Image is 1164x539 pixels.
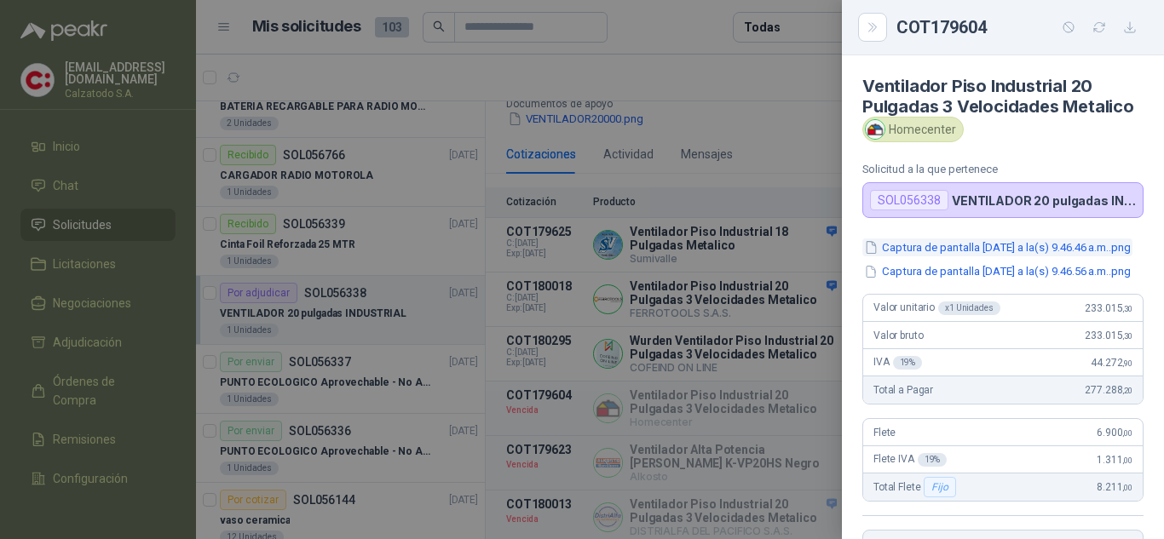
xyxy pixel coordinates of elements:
span: IVA [873,356,922,370]
span: 44.272 [1091,357,1132,369]
span: Valor bruto [873,330,923,341]
span: ,00 [1122,456,1132,465]
div: COT179604 [896,14,1144,41]
div: 19 % [918,453,948,467]
span: ,90 [1122,358,1132,368]
span: ,00 [1122,483,1132,492]
span: 8.211 [1097,481,1132,493]
span: ,30 [1122,331,1132,341]
button: Captura de pantalla [DATE] a la(s) 9.46.56 a.m..png [862,263,1132,281]
div: Homecenter [862,117,964,142]
div: SOL056338 [870,190,948,210]
span: ,30 [1122,304,1132,313]
span: 233.015 [1085,330,1132,341]
span: Flete IVA [873,453,947,467]
span: Valor unitario [873,301,1000,315]
span: 233.015 [1085,302,1132,314]
span: 277.288 [1085,384,1132,396]
span: ,20 [1122,386,1132,395]
p: Solicitud a la que pertenece [862,163,1144,175]
div: x 1 Unidades [938,301,1000,315]
span: Total a Pagar [873,384,933,396]
div: 19 % [893,356,923,370]
div: Fijo [924,477,955,497]
button: Captura de pantalla [DATE] a la(s) 9.46.46 a.m..png [862,238,1132,256]
img: Company Logo [866,120,885,139]
span: 6.900 [1097,427,1132,439]
span: ,00 [1122,428,1132,438]
button: Close [862,17,883,37]
h4: Ventilador Piso Industrial 20 Pulgadas 3 Velocidades Metalico [862,76,1144,117]
span: Total Flete [873,477,959,497]
span: Flete [873,427,896,439]
span: 1.311 [1097,454,1132,466]
p: VENTILADOR 20 pulgadas INDUSTRIAL [952,193,1136,208]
